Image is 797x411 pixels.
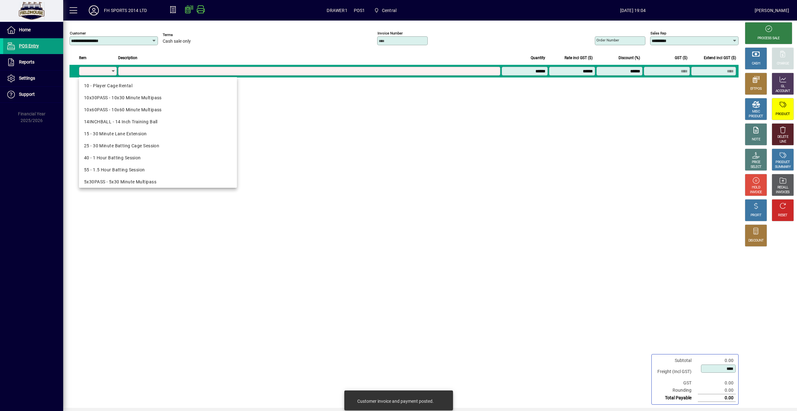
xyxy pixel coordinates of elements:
[84,167,232,173] div: 55 - 1.5 Hour Batting Session
[758,36,780,41] div: PROCESS SALE
[531,54,545,61] span: Quantity
[79,92,237,104] mat-option: 10x30PASS - 10x30 Minute Multipass
[776,89,790,94] div: ACCOUNT
[654,364,698,379] td: Freight (Incl GST)
[19,76,35,81] span: Settings
[3,54,63,70] a: Reports
[79,152,237,164] mat-option: 40 - 1 Hour Batting Session
[118,54,137,61] span: Description
[776,160,790,165] div: PRODUCT
[777,135,788,139] div: DELETE
[104,5,147,15] div: FH SPORTS 2014 LTD
[79,104,237,116] mat-option: 10x60PASS - 10x60 Minute Multipass
[675,54,687,61] span: GST ($)
[19,59,34,64] span: Reports
[776,112,790,117] div: PRODUCT
[3,71,63,86] a: Settings
[654,379,698,387] td: GST
[751,165,762,169] div: SELECT
[596,38,619,42] mat-label: Order number
[565,54,593,61] span: Rate incl GST ($)
[698,387,736,394] td: 0.00
[84,83,232,89] div: 10 - Player Cage Rental
[654,357,698,364] td: Subtotal
[752,160,760,165] div: PRICE
[650,31,666,35] mat-label: Sales rep
[752,61,760,66] div: CASH
[750,87,762,91] div: EFTPOS
[84,131,232,137] div: 15 - 30 Minute Lane Extension
[777,61,789,66] div: CHARGE
[752,137,760,142] div: NOTE
[19,43,39,48] span: POS Entry
[752,185,760,190] div: HOLD
[79,176,237,188] mat-option: 5x30PASS - 5x30 Minute Multipass
[780,139,786,144] div: LINE
[327,5,347,15] span: DRAWER1
[698,394,736,402] td: 0.00
[748,238,764,243] div: DISCOUNT
[3,87,63,102] a: Support
[704,54,736,61] span: Extend incl GST ($)
[84,119,232,125] div: 14INCHBALL - 14 Inch Training Ball
[698,379,736,387] td: 0.00
[163,39,191,44] span: Cash sale only
[79,140,237,152] mat-option: 25 - 30 Minute Batting Cage Session
[777,185,788,190] div: RECALL
[84,107,232,113] div: 10x60PASS - 10x60 Minute Multipass
[163,33,201,37] span: Terms
[752,109,760,114] div: MISC
[354,5,365,15] span: POS1
[371,5,399,16] span: Central
[654,387,698,394] td: Rounding
[511,5,755,15] span: [DATE] 19:04
[84,143,232,149] div: 25 - 30 Minute Batting Cage Session
[79,164,237,176] mat-option: 55 - 1.5 Hour Batting Session
[781,84,785,89] div: GL
[3,22,63,38] a: Home
[79,128,237,140] mat-option: 15 - 30 Minute Lane Extension
[698,357,736,364] td: 0.00
[382,5,396,15] span: Central
[79,116,237,128] mat-option: 14INCHBALL - 14 Inch Training Ball
[778,213,788,218] div: RESET
[79,54,87,61] span: Item
[84,155,232,161] div: 40 - 1 Hour Batting Session
[755,5,789,15] div: [PERSON_NAME]
[19,27,31,32] span: Home
[750,190,762,195] div: INVOICE
[357,398,434,404] div: Customer invoice and payment posted.
[79,80,237,92] mat-option: 10 - Player Cage Rental
[654,394,698,402] td: Total Payable
[749,114,763,119] div: PRODUCT
[70,31,86,35] mat-label: Customer
[751,213,761,218] div: PROFIT
[84,5,104,16] button: Profile
[377,31,403,35] mat-label: Invoice number
[84,179,232,185] div: 5x30PASS - 5x30 Minute Multipass
[84,95,232,101] div: 10x30PASS - 10x30 Minute Multipass
[19,92,35,97] span: Support
[776,190,789,195] div: INVOICES
[775,165,791,169] div: SUMMARY
[619,54,640,61] span: Discount (%)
